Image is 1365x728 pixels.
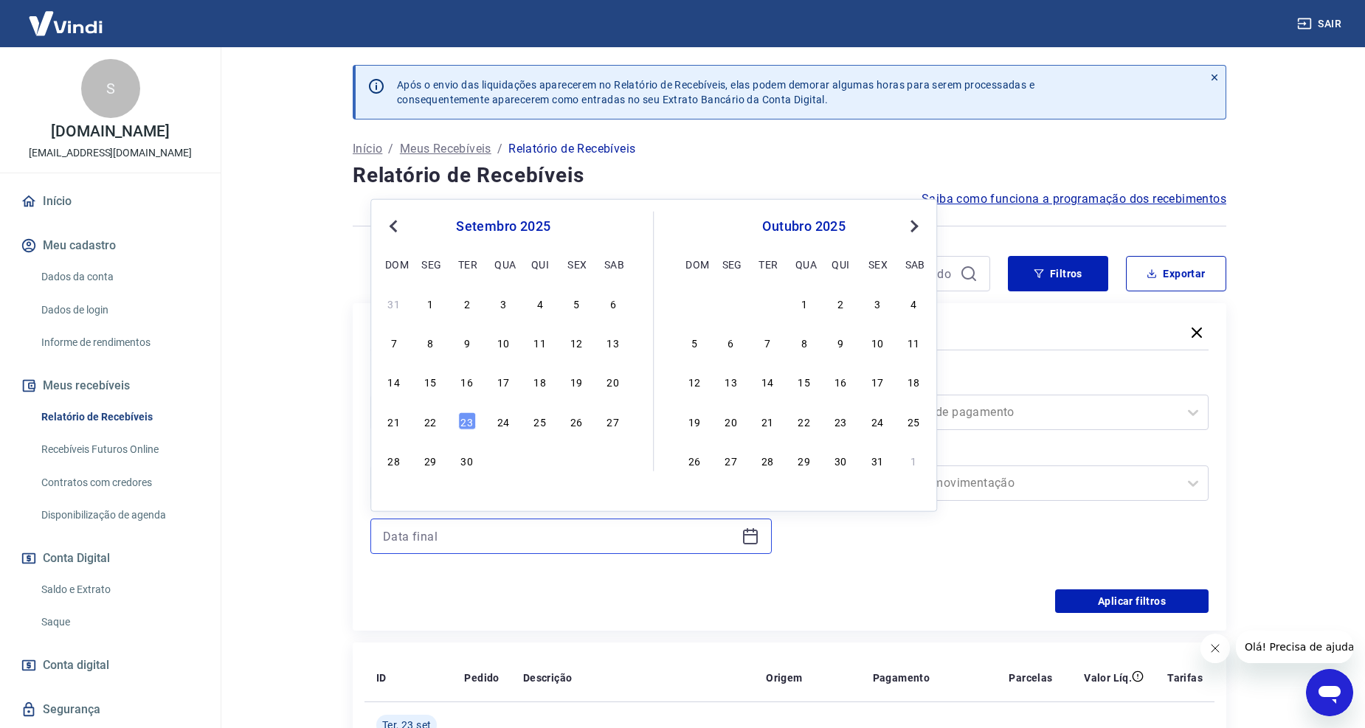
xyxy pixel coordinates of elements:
div: Choose sexta-feira, 3 de outubro de 2025 [868,294,886,312]
div: seg [722,254,740,272]
p: Após o envio das liquidações aparecerem no Relatório de Recebíveis, elas podem demorar algumas ho... [397,77,1034,107]
div: month 2025-09 [383,292,623,471]
a: Segurança [18,693,203,726]
div: Choose quarta-feira, 10 de setembro de 2025 [494,333,512,351]
div: Choose domingo, 14 de setembro de 2025 [385,372,403,390]
a: Meus Recebíveis [400,140,491,158]
div: Choose domingo, 19 de outubro de 2025 [685,412,703,429]
div: Choose sábado, 13 de setembro de 2025 [604,333,622,351]
button: Filtros [1008,256,1108,291]
a: Dados de login [35,295,203,325]
a: Disponibilização de agenda [35,500,203,530]
h4: Relatório de Recebíveis [353,161,1226,190]
div: S [81,59,140,118]
span: Conta digital [43,655,109,676]
div: Choose quarta-feira, 17 de setembro de 2025 [494,372,512,390]
div: Choose quarta-feira, 3 de setembro de 2025 [494,294,512,312]
p: Valor Líq. [1084,670,1132,685]
div: Choose quinta-feira, 16 de outubro de 2025 [832,372,849,390]
label: Forma de Pagamento [810,374,1206,392]
div: Choose domingo, 28 de setembro de 2025 [685,294,703,312]
div: Choose domingo, 12 de outubro de 2025 [685,372,703,390]
div: Choose sexta-feira, 19 de setembro de 2025 [567,372,585,390]
p: Origem [766,670,802,685]
div: ter [758,254,776,272]
div: Choose quinta-feira, 2 de outubro de 2025 [531,451,549,469]
div: Choose segunda-feira, 22 de setembro de 2025 [421,412,439,429]
div: Choose segunda-feira, 20 de outubro de 2025 [722,412,740,429]
div: Choose sábado, 11 de outubro de 2025 [905,333,923,351]
div: Choose sexta-feira, 12 de setembro de 2025 [567,333,585,351]
div: Choose domingo, 28 de setembro de 2025 [385,451,403,469]
div: Choose segunda-feira, 29 de setembro de 2025 [421,451,439,469]
p: [EMAIL_ADDRESS][DOMAIN_NAME] [29,145,192,161]
p: Relatório de Recebíveis [508,140,635,158]
div: Choose terça-feira, 16 de setembro de 2025 [458,372,476,390]
p: Tarifas [1167,670,1203,685]
div: Choose sexta-feira, 26 de setembro de 2025 [567,412,585,429]
div: Choose sábado, 25 de outubro de 2025 [905,412,923,429]
div: Choose quarta-feira, 15 de outubro de 2025 [795,372,813,390]
a: Início [18,185,203,218]
div: Choose sábado, 18 de outubro de 2025 [905,372,923,390]
div: Choose quinta-feira, 4 de setembro de 2025 [531,294,549,312]
div: Choose sábado, 4 de outubro de 2025 [604,451,622,469]
div: Choose sábado, 1 de novembro de 2025 [905,451,923,469]
div: qui [531,254,549,272]
div: Choose quinta-feira, 2 de outubro de 2025 [832,294,849,312]
a: Relatório de Recebíveis [35,402,203,432]
div: Choose domingo, 21 de setembro de 2025 [385,412,403,429]
div: Choose quinta-feira, 25 de setembro de 2025 [531,412,549,429]
iframe: Mensagem da empresa [1236,631,1353,663]
a: Recebíveis Futuros Online [35,434,203,465]
a: Conta digital [18,649,203,682]
div: Choose terça-feira, 9 de setembro de 2025 [458,333,476,351]
p: / [497,140,502,158]
div: Choose domingo, 31 de agosto de 2025 [385,294,403,312]
button: Previous Month [384,218,402,235]
a: Dados da conta [35,262,203,292]
button: Conta Digital [18,542,203,575]
div: Choose sexta-feira, 3 de outubro de 2025 [567,451,585,469]
button: Aplicar filtros [1055,589,1209,613]
div: Choose segunda-feira, 27 de outubro de 2025 [722,451,740,469]
div: Choose terça-feira, 30 de setembro de 2025 [458,451,476,469]
div: Choose sexta-feira, 24 de outubro de 2025 [868,412,886,429]
div: Choose quarta-feira, 22 de outubro de 2025 [795,412,813,429]
span: Olá! Precisa de ajuda? [9,10,124,22]
div: ter [458,254,476,272]
div: Choose domingo, 26 de outubro de 2025 [685,451,703,469]
div: Choose terça-feira, 21 de outubro de 2025 [758,412,776,429]
div: Choose quarta-feira, 1 de outubro de 2025 [795,294,813,312]
a: Contratos com credores [35,468,203,498]
div: Choose quarta-feira, 1 de outubro de 2025 [494,451,512,469]
div: Choose quarta-feira, 29 de outubro de 2025 [795,451,813,469]
iframe: Botão para abrir a janela de mensagens [1306,669,1353,716]
button: Exportar [1126,256,1226,291]
input: Data final [383,525,736,547]
div: Choose segunda-feira, 15 de setembro de 2025 [421,372,439,390]
div: outubro 2025 [683,218,925,235]
div: qua [494,254,512,272]
button: Meus recebíveis [18,370,203,402]
div: setembro 2025 [383,218,623,235]
div: Choose segunda-feira, 13 de outubro de 2025 [722,372,740,390]
div: qua [795,254,813,272]
a: Início [353,140,382,158]
div: Choose terça-feira, 14 de outubro de 2025 [758,372,776,390]
div: Choose sábado, 20 de setembro de 2025 [604,372,622,390]
p: Descrição [523,670,573,685]
div: dom [385,254,403,272]
div: qui [832,254,849,272]
div: sab [905,254,923,272]
div: Choose quinta-feira, 9 de outubro de 2025 [832,333,849,351]
p: Pagamento [873,670,930,685]
p: [DOMAIN_NAME] [51,124,170,139]
label: Tipo de Movimentação [810,445,1206,462]
div: Choose quinta-feira, 11 de setembro de 2025 [531,333,549,351]
div: Choose sexta-feira, 10 de outubro de 2025 [868,333,886,351]
div: Choose terça-feira, 7 de outubro de 2025 [758,333,776,351]
button: Meu cadastro [18,229,203,262]
div: Choose segunda-feira, 1 de setembro de 2025 [421,294,439,312]
a: Saldo e Extrato [35,575,203,605]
